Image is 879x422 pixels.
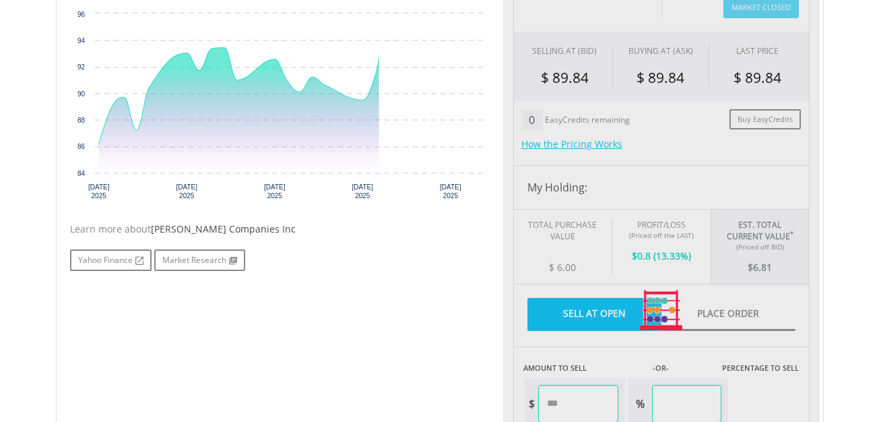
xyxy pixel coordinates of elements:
[70,7,493,209] div: Chart. Highcharts interactive chart.
[176,183,197,200] text: [DATE] 2025
[352,183,373,200] text: [DATE] 2025
[77,37,85,44] text: 94
[440,183,461,200] text: [DATE] 2025
[88,183,109,200] text: [DATE] 2025
[77,170,85,177] text: 84
[70,7,493,209] svg: Interactive chart
[70,222,493,236] div: Learn more about
[77,90,85,98] text: 90
[154,249,245,271] a: Market Research
[77,11,85,18] text: 96
[70,249,152,271] a: Yahoo Finance
[264,183,286,200] text: [DATE] 2025
[77,63,85,71] text: 92
[151,222,296,235] span: [PERSON_NAME] Companies Inc
[77,117,85,124] text: 88
[77,143,85,150] text: 86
